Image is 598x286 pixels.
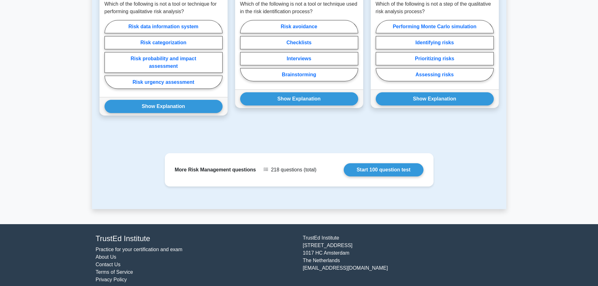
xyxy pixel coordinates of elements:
[96,277,127,282] a: Privacy Policy
[240,92,358,105] button: Show Explanation
[376,0,494,15] p: Which of the following is not a step of the qualitative risk analysis process?
[376,52,494,65] label: Prioritizing risks
[105,52,223,73] label: Risk probability and impact assessment
[344,163,423,176] a: Start 100 question test
[376,20,494,33] label: Performing Monte Carlo simulation
[105,0,223,15] p: Which of the following is not a tool or technique for performing qualitative risk analysis?
[105,100,223,113] button: Show Explanation
[376,92,494,105] button: Show Explanation
[376,68,494,81] label: Assessing risks
[96,262,121,267] a: Contact Us
[240,36,358,49] label: Checklists
[105,76,223,89] label: Risk urgency assessment
[105,20,223,33] label: Risk data information system
[240,20,358,33] label: Risk avoidance
[96,254,116,260] a: About Us
[105,36,223,49] label: Risk categorization
[240,68,358,81] label: Brainstorming
[96,269,133,275] a: Terms of Service
[96,247,183,252] a: Practice for your certification and exam
[240,52,358,65] label: Interviews
[376,36,494,49] label: Identifying risks
[240,0,358,15] p: Which of the following is not a tool or technique used in the risk identification process?
[299,234,506,283] div: TrustEd Institute [STREET_ADDRESS] 1017 HC Amsterdam The Netherlands [EMAIL_ADDRESS][DOMAIN_NAME]
[96,234,295,243] h4: TrustEd Institute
